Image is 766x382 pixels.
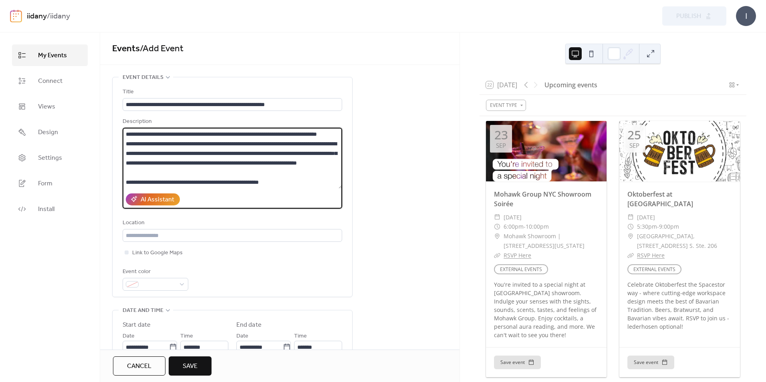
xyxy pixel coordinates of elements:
span: Form [38,179,52,189]
span: Save [183,362,198,371]
div: AI Assistant [141,195,174,205]
span: Mohawk Showroom | [STREET_ADDRESS][US_STATE] [504,231,599,251]
div: 25 [627,129,641,141]
button: Cancel [113,356,165,376]
button: AI Assistant [126,193,180,205]
a: Form [12,173,88,194]
span: Date [123,332,135,341]
div: Upcoming events [544,80,597,90]
div: Event color [123,267,187,277]
div: 23 [494,129,508,141]
a: iidany [27,9,47,24]
span: Design [38,128,58,137]
button: Save event [494,356,541,369]
div: Start date [123,320,151,330]
a: RSVP Here [637,251,665,259]
b: iidany [50,9,70,24]
div: ​ [494,222,500,231]
span: 10:00pm [526,222,549,231]
span: Link to Google Maps [132,248,183,258]
div: ​ [494,231,500,241]
span: [DATE] [504,213,522,222]
span: - [657,222,659,231]
div: Celebrate Oktoberfest the Spacestor way - where cutting-edge workspace design meets the best of B... [619,280,740,331]
div: ​ [627,231,634,241]
div: Location [123,218,341,228]
a: Oktoberfest at [GEOGRAPHIC_DATA] [627,190,693,208]
a: Events [112,40,140,58]
span: Connect [38,76,62,86]
a: Mohawk Group NYC Showroom Soirée [494,190,591,208]
a: My Events [12,44,88,66]
span: [GEOGRAPHIC_DATA], [STREET_ADDRESS] S. Ste. 206 [637,231,732,251]
span: Settings [38,153,62,163]
div: ​ [627,213,634,222]
div: ​ [627,222,634,231]
span: 6:00pm [504,222,524,231]
span: 5:30pm [637,222,657,231]
span: Install [38,205,54,214]
a: Connect [12,70,88,92]
div: ​ [494,213,500,222]
span: Time [294,332,307,341]
img: logo [10,10,22,22]
span: [DATE] [637,213,655,222]
span: Cancel [127,362,151,371]
a: Settings [12,147,88,169]
button: Save [169,356,212,376]
span: Views [38,102,55,112]
div: End date [236,320,262,330]
div: Sep [629,143,639,149]
div: You're invited to a special night at [GEOGRAPHIC_DATA] showroom. Indulge your senses with the sig... [486,280,607,339]
button: Save event [627,356,674,369]
div: ​ [494,251,500,260]
span: Date and time [123,306,163,316]
div: Description [123,117,341,127]
span: Time [180,332,193,341]
a: Install [12,198,88,220]
a: Views [12,96,88,117]
span: 9:00pm [659,222,679,231]
div: ​ [627,251,634,260]
span: - [524,222,526,231]
div: Sep [496,143,506,149]
span: My Events [38,51,67,60]
div: I [736,6,756,26]
span: Date [236,332,248,341]
span: Event details [123,73,163,82]
span: / Add Event [140,40,183,58]
a: RSVP Here [504,251,531,259]
div: Title [123,87,341,97]
a: Design [12,121,88,143]
b: / [47,9,50,24]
